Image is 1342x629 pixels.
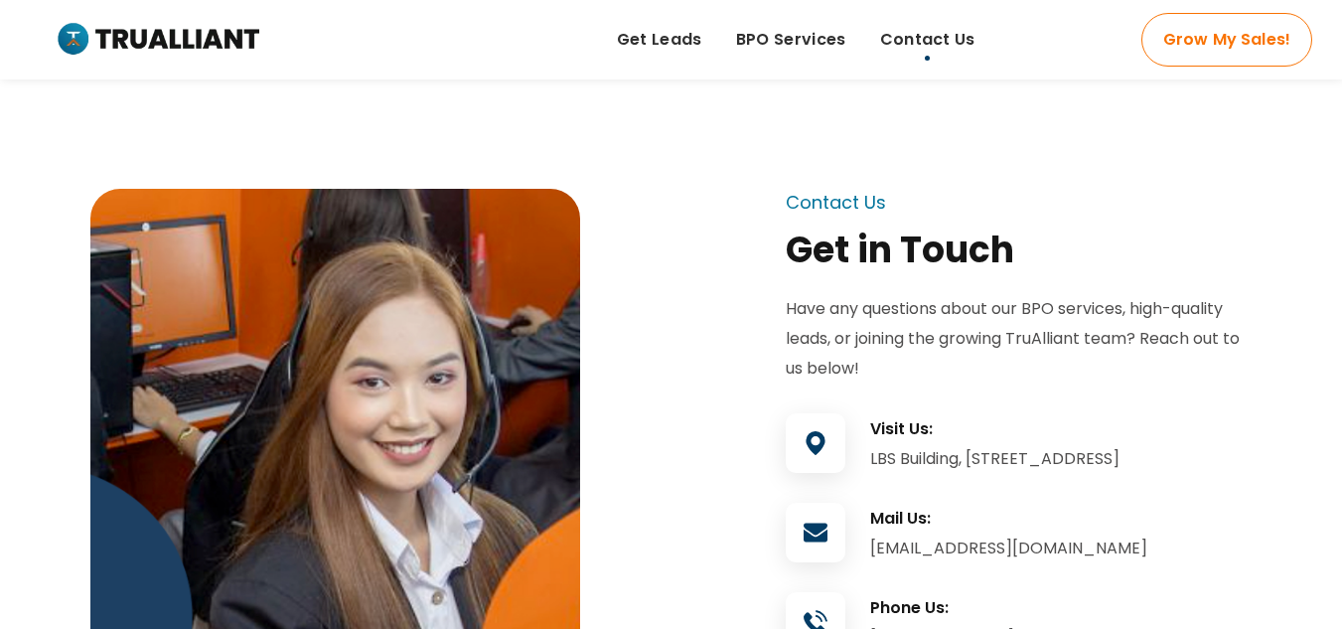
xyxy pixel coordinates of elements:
[786,294,1253,384] p: Have any questions about our BPO services, high-quality leads, or joining the growing TruAlliant ...
[786,227,1253,274] div: Get in Touch
[870,508,1253,530] h3: Mail Us:
[870,444,1253,474] div: LBS Building, [STREET_ADDRESS]
[880,25,975,55] span: Contact Us
[870,534,1253,563] div: [EMAIL_ADDRESS][DOMAIN_NAME]
[870,418,1253,440] h3: Visit Us:
[786,193,886,213] div: Contact Us
[617,25,702,55] span: Get Leads
[736,25,846,55] span: BPO Services
[1141,13,1312,67] a: Grow My Sales!
[870,597,1253,619] h3: Phone Us:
